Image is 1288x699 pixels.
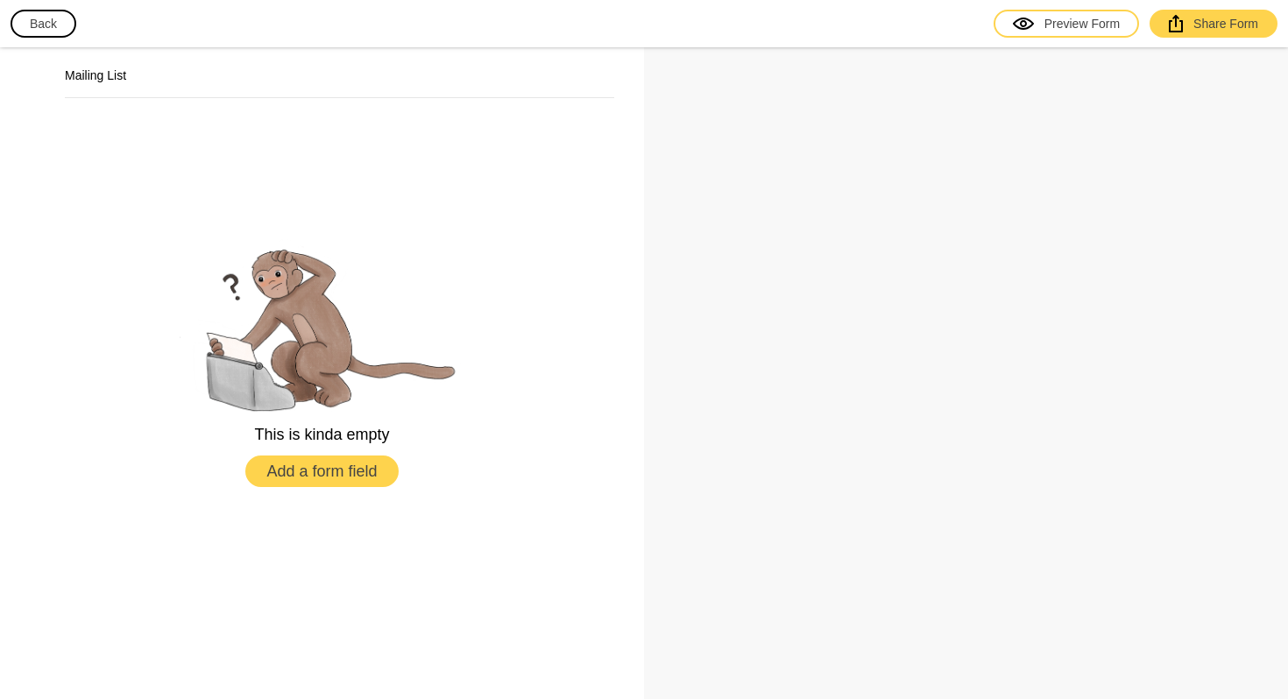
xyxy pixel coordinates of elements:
button: Add a form field [245,455,398,487]
button: Back [11,10,76,38]
a: Share Form [1150,10,1277,38]
img: empty.png [165,237,480,414]
p: This is kinda empty [254,424,389,445]
div: Share Form [1169,15,1258,32]
h2: Mailing List [65,67,614,84]
div: Preview Form [1013,15,1120,32]
a: Preview Form [994,10,1139,38]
